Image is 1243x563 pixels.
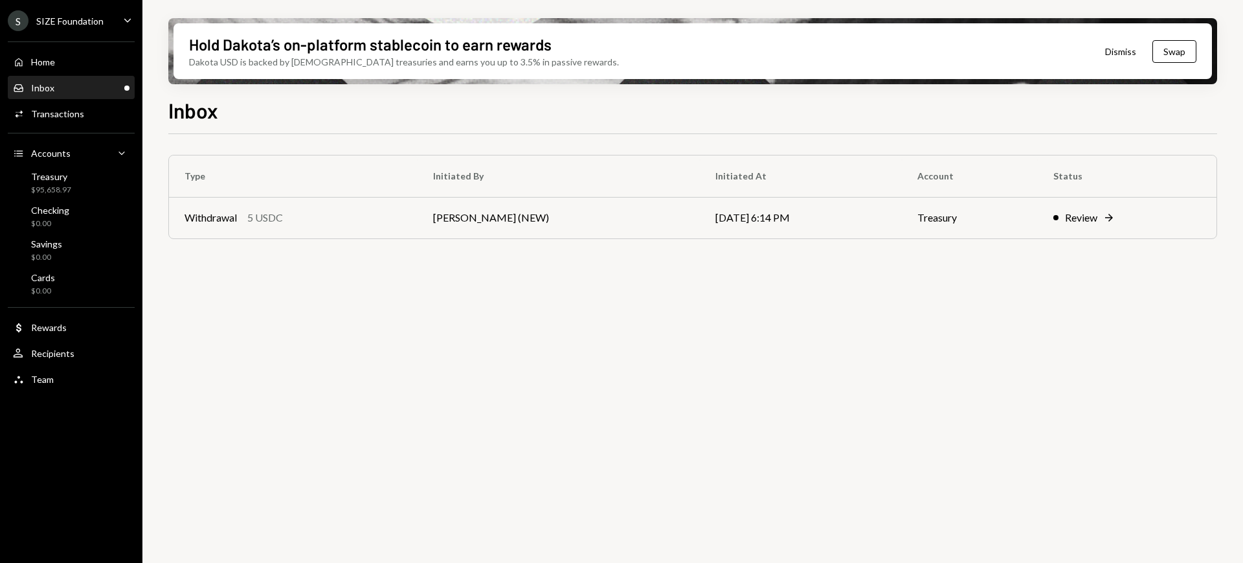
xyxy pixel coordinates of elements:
[1152,40,1196,63] button: Swap
[8,367,135,391] a: Team
[31,348,74,359] div: Recipients
[8,76,135,99] a: Inbox
[8,268,135,299] a: Cards$0.00
[418,155,700,197] th: Initiated By
[8,201,135,232] a: Checking$0.00
[700,155,902,197] th: Initiated At
[902,197,1037,238] td: Treasury
[1065,210,1097,225] div: Review
[418,197,700,238] td: [PERSON_NAME] (NEW)
[8,10,28,31] div: S
[31,286,55,297] div: $0.00
[8,316,135,339] a: Rewards
[31,82,54,93] div: Inbox
[31,252,62,263] div: $0.00
[1089,36,1152,67] button: Dismiss
[31,272,55,283] div: Cards
[31,171,71,182] div: Treasury
[189,34,552,55] div: Hold Dakota’s on-platform stablecoin to earn rewards
[169,155,418,197] th: Type
[31,56,55,67] div: Home
[31,238,62,249] div: Savings
[8,141,135,165] a: Accounts
[8,102,135,125] a: Transactions
[31,185,71,196] div: $95,658.97
[8,50,135,73] a: Home
[31,218,69,229] div: $0.00
[700,197,902,238] td: [DATE] 6:14 PM
[247,210,283,225] div: 5 USDC
[31,148,71,159] div: Accounts
[189,55,619,69] div: Dakota USD is backed by [DEMOGRAPHIC_DATA] treasuries and earns you up to 3.5% in passive rewards.
[36,16,104,27] div: SIZE Foundation
[31,322,67,333] div: Rewards
[8,341,135,365] a: Recipients
[168,97,218,123] h1: Inbox
[902,155,1037,197] th: Account
[1038,155,1216,197] th: Status
[8,167,135,198] a: Treasury$95,658.97
[31,374,54,385] div: Team
[31,205,69,216] div: Checking
[185,210,237,225] div: Withdrawal
[8,235,135,266] a: Savings$0.00
[31,108,84,119] div: Transactions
